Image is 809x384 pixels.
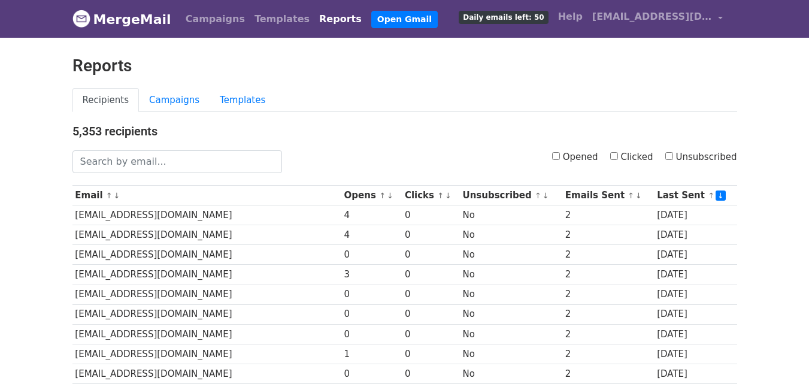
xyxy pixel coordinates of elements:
td: [DATE] [654,245,737,265]
a: ↓ [114,191,120,200]
td: [DATE] [654,364,737,383]
td: [DATE] [654,324,737,344]
td: [DATE] [654,205,737,225]
td: 3 [341,265,402,285]
input: Clicked [610,152,618,160]
td: 2 [562,225,654,245]
img: MergeMail logo [72,10,90,28]
td: 2 [562,324,654,344]
td: [DATE] [654,265,737,285]
td: No [460,245,562,265]
input: Opened [552,152,560,160]
label: Clicked [610,150,653,164]
td: 2 [562,304,654,324]
td: 2 [562,364,654,383]
td: No [460,344,562,364]
td: 4 [341,225,402,245]
th: Email [72,186,341,205]
h4: 5,353 recipients [72,124,737,138]
td: 4 [341,205,402,225]
td: 0 [341,304,402,324]
td: [DATE] [654,344,737,364]
a: Open Gmail [371,11,438,28]
th: Opens [341,186,402,205]
td: [DATE] [654,225,737,245]
th: Last Sent [654,186,737,205]
input: Search by email... [72,150,282,173]
a: ↑ [106,191,113,200]
td: 0 [341,324,402,344]
a: Templates [210,88,275,113]
a: Daily emails left: 50 [454,5,553,29]
td: 1 [341,344,402,364]
a: Templates [250,7,314,31]
a: Reports [314,7,366,31]
th: Unsubscribed [460,186,562,205]
td: No [460,324,562,344]
a: ↑ [535,191,541,200]
td: 0 [402,225,460,245]
a: [EMAIL_ADDRESS][DOMAIN_NAME] [587,5,728,33]
a: ↑ [437,191,444,200]
td: 0 [402,364,460,383]
a: ↑ [708,191,714,200]
a: ↓ [543,191,549,200]
td: [EMAIL_ADDRESS][DOMAIN_NAME] [72,265,341,285]
td: 0 [402,285,460,304]
td: 0 [341,285,402,304]
td: No [460,205,562,225]
a: Campaigns [181,7,250,31]
td: 0 [341,245,402,265]
td: [DATE] [654,285,737,304]
td: 2 [562,245,654,265]
td: 0 [402,265,460,285]
label: Opened [552,150,598,164]
a: ↓ [387,191,393,200]
td: [DATE] [654,304,737,324]
td: [EMAIL_ADDRESS][DOMAIN_NAME] [72,364,341,383]
td: No [460,265,562,285]
span: Daily emails left: 50 [459,11,548,24]
th: Emails Sent [562,186,654,205]
label: Unsubscribed [665,150,737,164]
td: 0 [402,304,460,324]
a: ↓ [635,191,642,200]
td: No [460,304,562,324]
td: 0 [402,205,460,225]
input: Unsubscribed [665,152,673,160]
span: [EMAIL_ADDRESS][DOMAIN_NAME] [592,10,712,24]
a: Recipients [72,88,140,113]
td: 0 [402,324,460,344]
th: Clicks [402,186,460,205]
td: [EMAIL_ADDRESS][DOMAIN_NAME] [72,324,341,344]
td: 0 [341,364,402,383]
td: 0 [402,344,460,364]
td: No [460,364,562,383]
td: [EMAIL_ADDRESS][DOMAIN_NAME] [72,225,341,245]
td: 2 [562,344,654,364]
td: [EMAIL_ADDRESS][DOMAIN_NAME] [72,205,341,225]
a: ↑ [628,191,634,200]
a: ↓ [716,191,726,201]
a: ↓ [445,191,452,200]
h2: Reports [72,56,737,76]
a: Help [553,5,587,29]
td: [EMAIL_ADDRESS][DOMAIN_NAME] [72,344,341,364]
td: No [460,285,562,304]
a: MergeMail [72,7,171,32]
a: Campaigns [139,88,210,113]
td: 2 [562,285,654,304]
td: No [460,225,562,245]
td: [EMAIL_ADDRESS][DOMAIN_NAME] [72,285,341,304]
td: 0 [402,245,460,265]
td: [EMAIL_ADDRESS][DOMAIN_NAME] [72,304,341,324]
td: 2 [562,265,654,285]
td: [EMAIL_ADDRESS][DOMAIN_NAME] [72,245,341,265]
a: ↑ [379,191,386,200]
td: 2 [562,205,654,225]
